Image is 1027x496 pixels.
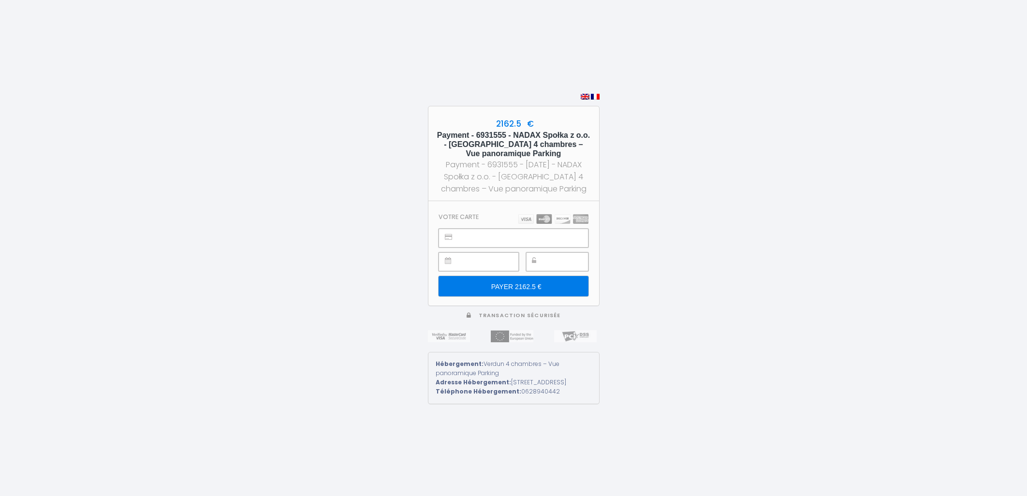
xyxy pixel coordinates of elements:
strong: Adresse Hébergement: [436,378,511,386]
div: 0628940442 [436,387,592,396]
strong: Téléphone Hébergement: [436,387,521,395]
h3: Votre carte [439,213,479,220]
input: PAYER 2162.5 € [439,276,588,296]
img: carts.png [518,214,588,224]
iframe: Cadre sécurisé pour la saisie de la date d'expiration [460,253,518,271]
img: fr.png [591,94,600,100]
div: [STREET_ADDRESS] [436,378,592,387]
div: Verdun 4 chambres – Vue panoramique Parking [436,360,592,378]
span: 2162.5 € [494,118,534,130]
img: en.png [581,94,589,100]
span: Transaction sécurisée [479,312,560,319]
strong: Hébergement: [436,360,484,368]
div: Payment - 6931555 - [DATE] - NADAX Społka z o.o. - [GEOGRAPHIC_DATA] 4 chambres – Vue panoramique... [437,159,590,195]
h5: Payment - 6931555 - NADAX Społka z o.o. - [GEOGRAPHIC_DATA] 4 chambres – Vue panoramique Parking [437,131,590,159]
iframe: Cadre sécurisé pour la saisie du numéro de carte [460,229,587,247]
iframe: Cadre sécurisé pour la saisie du code de sécurité CVC [548,253,588,271]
